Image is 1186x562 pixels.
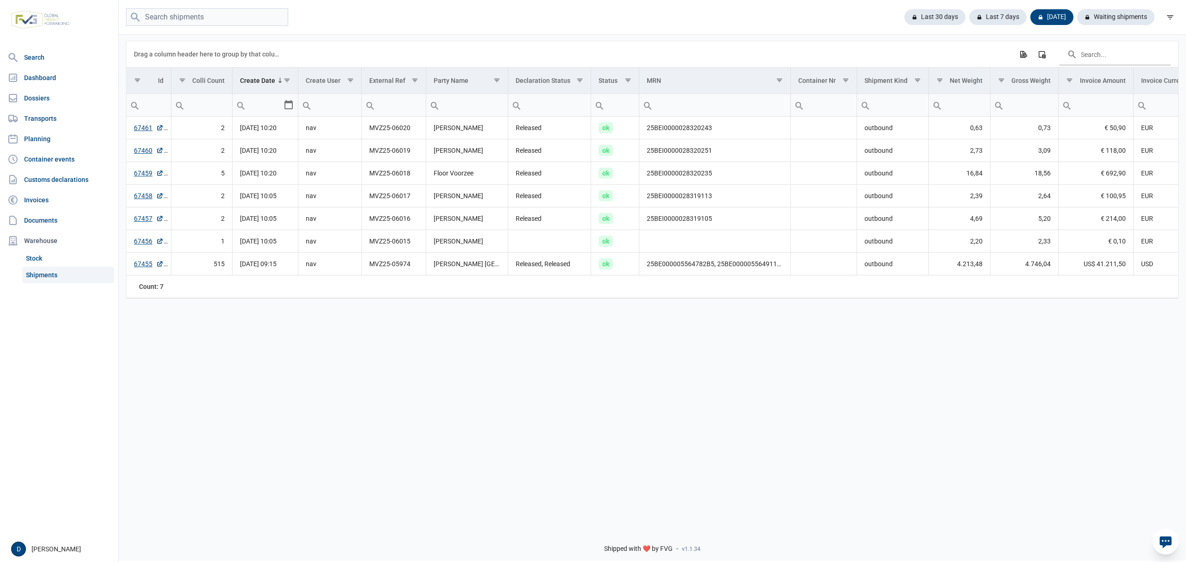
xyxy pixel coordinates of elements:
[929,94,946,116] div: Search box
[4,69,114,87] a: Dashboard
[639,253,790,275] td: 25BE000005564782B5, 25BE000005564911B9
[928,207,990,230] td: 4,69
[240,192,277,200] span: [DATE] 10:05
[4,191,114,209] a: Invoices
[790,68,857,94] td: Column Container Nr
[362,117,426,139] td: MVZ25-06020
[240,215,277,222] span: [DATE] 10:05
[362,230,426,253] td: MVZ25-06015
[599,145,613,156] span: ok
[842,77,849,84] span: Show filter options for column 'Container Nr'
[1059,68,1134,94] td: Column Invoice Amount
[990,253,1059,275] td: 4.746,04
[11,542,113,556] div: [PERSON_NAME]
[791,94,807,116] div: Search box
[857,68,928,94] td: Column Shipment Kind
[639,94,790,116] input: Filter cell
[790,94,857,117] td: Filter cell
[434,77,468,84] div: Party Name
[362,185,426,207] td: MVZ25-06017
[1134,94,1150,116] div: Search box
[411,77,418,84] span: Show filter options for column 'External Ref'
[22,267,114,283] a: Shipments
[508,253,591,275] td: Released, Released
[4,150,114,169] a: Container events
[857,207,928,230] td: outbound
[508,94,525,116] div: Search box
[298,253,362,275] td: nav
[233,94,249,116] div: Search box
[192,77,225,84] div: Colli Count
[639,162,790,185] td: 25BEI0000028320235
[134,146,164,155] a: 67460
[232,68,298,94] td: Column Create Date
[240,77,275,84] div: Create Date
[857,253,928,275] td: outbound
[928,162,990,185] td: 16,84
[576,77,583,84] span: Show filter options for column 'Declaration Status'
[171,94,232,117] td: Filter cell
[1077,9,1154,25] div: Waiting shipments
[508,68,591,94] td: Column Declaration Status
[1060,43,1171,65] input: Search in the data grid
[171,185,232,207] td: 2
[791,94,857,116] input: Filter cell
[990,94,1059,116] input: Filter cell
[493,77,500,84] span: Show filter options for column 'Party Name'
[599,77,618,84] div: Status
[126,8,288,26] input: Search shipments
[306,77,341,84] div: Create User
[426,139,508,162] td: [PERSON_NAME]
[676,545,678,553] span: -
[990,94,1059,117] td: Filter cell
[1011,77,1051,84] div: Gross Weight
[599,213,613,224] span: ok
[298,94,362,117] td: Filter cell
[929,94,990,116] input: Filter cell
[639,139,790,162] td: 25BEI0000028320251
[4,231,114,250] div: Warehouse
[1162,9,1179,25] div: filter
[4,170,114,189] a: Customs declarations
[134,259,164,269] a: 67455
[857,185,928,207] td: outbound
[928,253,990,275] td: 4.213,48
[1101,169,1126,178] span: € 692,90
[362,94,426,117] td: Filter cell
[426,207,508,230] td: [PERSON_NAME]
[1059,94,1075,116] div: Search box
[134,214,164,223] a: 67457
[362,207,426,230] td: MVZ25-06016
[134,191,164,200] a: 67458
[171,68,232,94] td: Column Colli Count
[508,185,591,207] td: Released
[591,94,608,116] div: Search box
[298,94,315,116] div: Search box
[283,94,294,116] div: Select
[508,117,591,139] td: Released
[171,207,232,230] td: 2
[426,94,508,117] td: Filter cell
[1104,123,1126,132] span: € 50,90
[126,68,171,94] td: Column Id
[11,542,26,556] button: D
[857,162,928,185] td: outbound
[936,77,943,84] span: Show filter options for column 'Net Weight'
[7,7,73,32] img: FVG - Global freight forwarding
[134,47,283,62] div: Drag a column header here to group by that column
[4,48,114,67] a: Search
[362,68,426,94] td: Column External Ref
[508,94,591,117] td: Filter cell
[1108,237,1126,246] span: € 0,10
[998,77,1005,84] span: Show filter options for column 'Gross Weight'
[347,77,354,84] span: Show filter options for column 'Create User'
[134,237,164,246] a: 67456
[298,230,362,253] td: nav
[240,124,277,131] span: [DATE] 10:20
[171,94,188,116] div: Search box
[240,260,277,268] span: [DATE] 09:15
[1059,94,1134,117] td: Filter cell
[950,77,983,84] div: Net Weight
[857,117,928,139] td: outbound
